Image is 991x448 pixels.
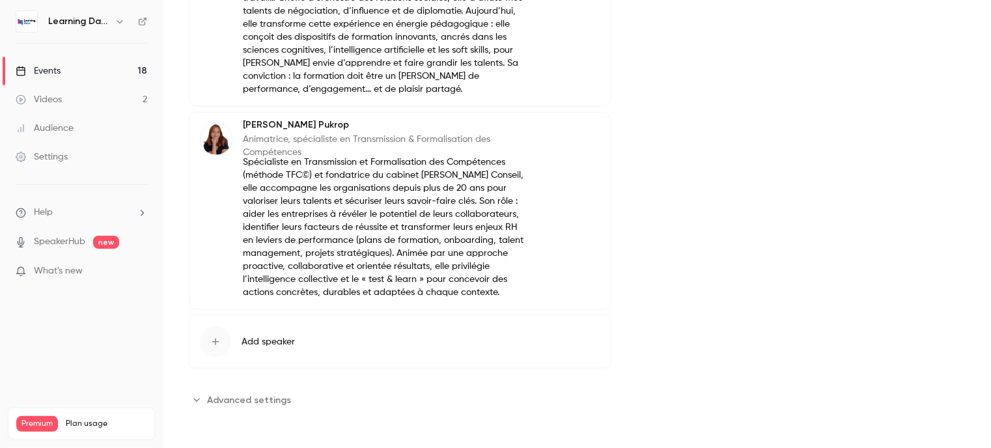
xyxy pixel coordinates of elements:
div: Audience [16,122,74,135]
p: Animatrice, spécialiste en Transmission & Formalisation des Compétences [243,133,526,159]
div: Marion Pukrop[PERSON_NAME] PukropAnimatrice, spécialiste en Transmission & Formalisation des Comp... [189,112,611,310]
span: Help [34,206,53,219]
img: Marion Pukrop [201,124,232,155]
button: Advanced settings [189,389,299,410]
iframe: Noticeable Trigger [132,266,147,277]
span: Add speaker [242,335,295,348]
p: [PERSON_NAME] Pukrop [243,119,526,132]
span: Premium [16,416,58,432]
div: Events [16,64,61,77]
p: Spécialiste en Transmission et Formalisation des Compétences (méthode TFC©) et fondatrice du cabi... [243,156,526,299]
div: Videos [16,93,62,106]
section: Advanced settings [189,389,611,410]
h6: Learning Days [48,15,109,28]
span: Plan usage [66,419,147,429]
span: Advanced settings [207,393,291,407]
img: Learning Days [16,11,37,32]
span: What's new [34,264,83,278]
div: Settings [16,150,68,163]
button: Add speaker [189,315,611,369]
span: new [93,236,119,249]
li: help-dropdown-opener [16,206,147,219]
a: SpeakerHub [34,235,85,249]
